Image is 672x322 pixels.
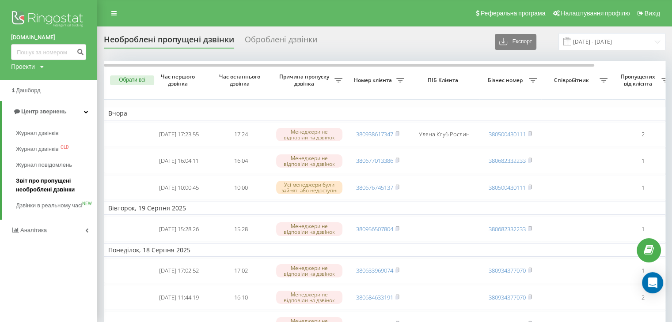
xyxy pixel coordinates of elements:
[210,149,272,173] td: 16:04
[276,181,342,194] div: Усі менеджери були зайняті або недоступні
[642,272,663,293] div: Open Intercom Messenger
[2,101,97,122] a: Центр звернень
[110,75,154,85] button: Обрати всі
[155,73,203,87] span: Час першого дзвінка
[645,10,660,17] span: Вихід
[16,176,93,194] span: Звіт про пропущені необроблені дзвінки
[148,149,210,173] td: [DATE] 16:04:11
[616,73,661,87] span: Пропущених від клієнта
[489,130,526,138] a: 380500430111
[16,198,97,213] a: Дзвінки в реальному часіNEW
[489,157,526,165] a: 380682332233
[356,293,393,301] a: 380684633191
[16,157,97,173] a: Журнал повідомлень
[148,258,210,283] td: [DATE] 17:02:52
[276,73,334,87] span: Причина пропуску дзвінка
[11,44,86,60] input: Пошук за номером
[148,217,210,241] td: [DATE] 15:28:26
[351,77,396,84] span: Номер клієнта
[217,73,265,87] span: Час останнього дзвінка
[210,217,272,241] td: 15:28
[11,9,86,31] img: Ringostat logo
[11,62,35,71] div: Проекти
[16,141,97,157] a: Журнал дзвінківOLD
[245,35,317,49] div: Оброблені дзвінки
[276,128,342,141] div: Менеджери не відповіли на дзвінок
[276,222,342,236] div: Менеджери не відповіли на дзвінок
[16,201,82,210] span: Дзвінки в реальному часі
[16,145,58,154] span: Журнал дзвінків
[356,157,393,165] a: 380677013386
[489,266,526,274] a: 380934377070
[416,77,472,84] span: ПІБ Клієнта
[561,10,630,17] span: Налаштування профілю
[16,173,97,198] a: Звіт про пропущені необроблені дзвінки
[356,130,393,138] a: 380938617347
[210,175,272,200] td: 10:00
[356,183,393,191] a: 380676745137
[16,125,97,141] a: Журнал дзвінків
[21,108,66,115] span: Центр звернень
[481,10,546,17] span: Реферальна програма
[489,293,526,301] a: 380934377070
[148,285,210,310] td: [DATE] 11:44:19
[210,285,272,310] td: 16:10
[409,122,479,147] td: Уляна Клуб Рослин
[495,34,536,50] button: Експорт
[356,266,393,274] a: 380633969074
[20,227,47,233] span: Аналiтика
[546,77,600,84] span: Співробітник
[356,225,393,233] a: 380956507804
[11,33,86,42] a: [DOMAIN_NAME]
[16,87,41,94] span: Дашборд
[276,264,342,277] div: Менеджери не відповіли на дзвінок
[104,35,234,49] div: Необроблені пропущені дзвінки
[16,129,58,138] span: Журнал дзвінків
[210,122,272,147] td: 17:24
[276,291,342,304] div: Менеджери не відповіли на дзвінок
[148,175,210,200] td: [DATE] 10:00:45
[489,183,526,191] a: 380500430111
[16,161,72,169] span: Журнал повідомлень
[210,258,272,283] td: 17:02
[148,122,210,147] td: [DATE] 17:23:55
[484,77,529,84] span: Бізнес номер
[489,225,526,233] a: 380682332233
[276,154,342,168] div: Менеджери не відповіли на дзвінок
